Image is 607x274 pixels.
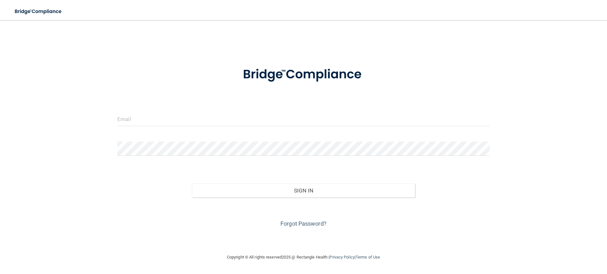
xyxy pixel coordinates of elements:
[117,112,490,126] input: Email
[192,184,415,198] button: Sign In
[9,5,68,18] img: bridge_compliance_login_screen.278c3ca4.svg
[230,58,377,91] img: bridge_compliance_login_screen.278c3ca4.svg
[280,220,327,227] a: Forgot Password?
[188,247,419,267] div: Copyright © All rights reserved 2025 @ Rectangle Health | |
[356,255,380,259] a: Terms of Use
[329,255,354,259] a: Privacy Policy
